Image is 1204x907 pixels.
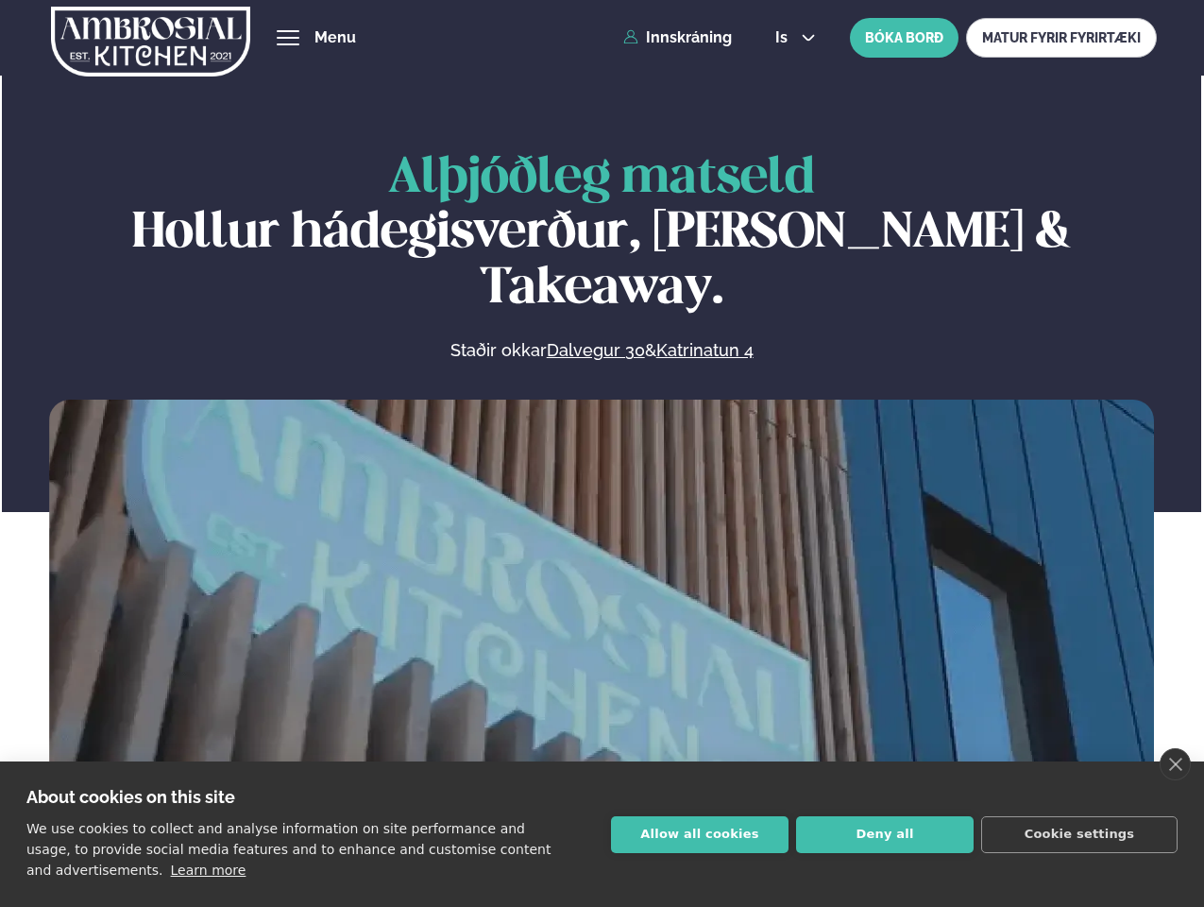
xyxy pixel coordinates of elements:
p: We use cookies to collect and analyse information on site performance and usage, to provide socia... [26,821,551,878]
h1: Hollur hádegisverður, [PERSON_NAME] & Takeaway. [49,151,1154,317]
button: Deny all [796,816,974,853]
a: Learn more [171,863,246,878]
span: is [775,30,793,45]
a: close [1160,748,1191,780]
button: Allow all cookies [611,816,789,853]
a: Innskráning [623,29,732,46]
strong: About cookies on this site [26,787,235,807]
button: hamburger [277,26,299,49]
a: MATUR FYRIR FYRIRTÆKI [966,18,1157,58]
a: Dalvegur 30 [547,339,645,362]
span: Alþjóðleg matseld [388,155,815,202]
p: Staðir okkar & [245,339,958,362]
img: logo [51,3,250,80]
button: is [760,30,831,45]
button: BÓKA BORÐ [850,18,958,58]
a: Katrinatun 4 [656,339,754,362]
button: Cookie settings [981,816,1178,853]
